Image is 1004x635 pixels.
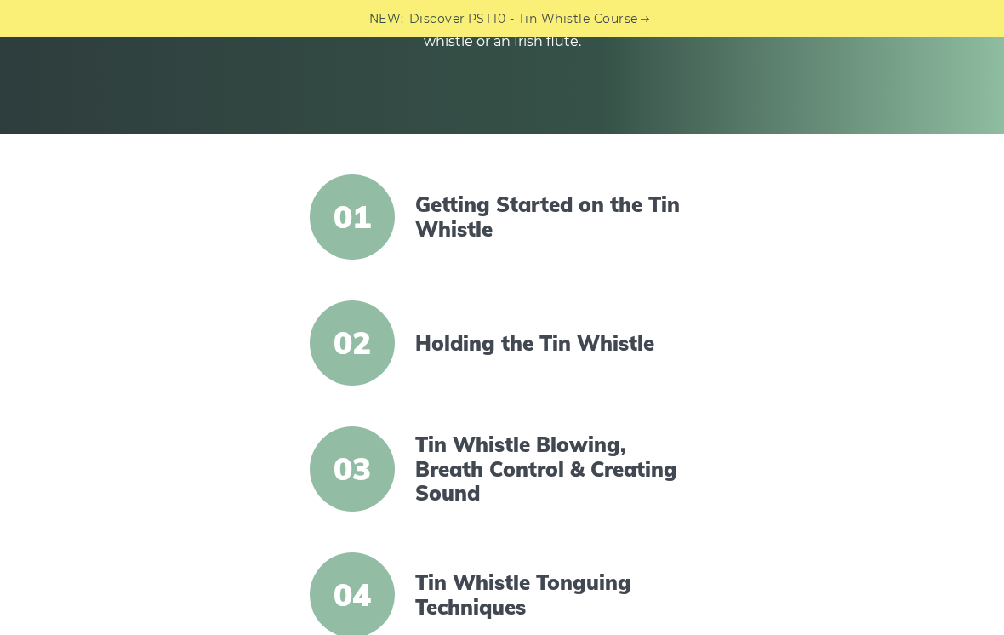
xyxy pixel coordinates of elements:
a: Tin Whistle Blowing, Breath Control & Creating Sound [415,432,695,506]
a: Getting Started on the Tin Whistle [415,192,695,242]
a: Tin Whistle Tonguing Techniques [415,570,695,620]
a: PST10 - Tin Whistle Course [468,9,638,29]
a: Holding the Tin Whistle [415,331,695,356]
span: 03 [310,426,395,512]
span: 01 [310,174,395,260]
span: NEW: [369,9,404,29]
span: Discover [409,9,465,29]
span: 02 [310,300,395,386]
